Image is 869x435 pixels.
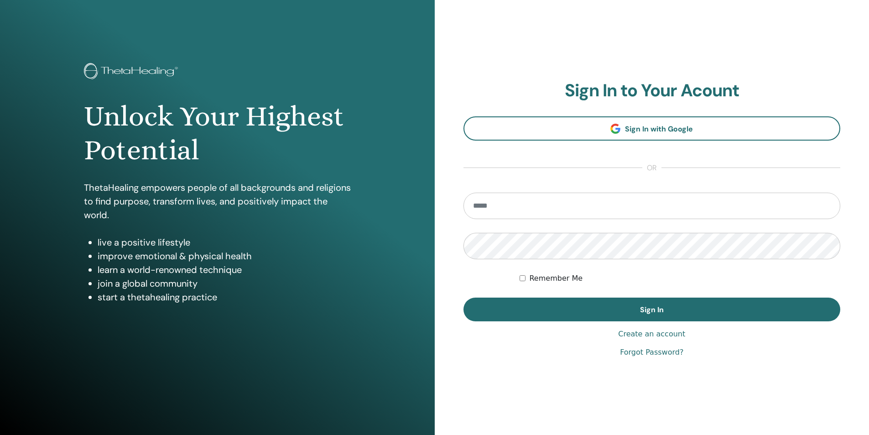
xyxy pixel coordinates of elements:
[640,305,664,314] span: Sign In
[98,263,351,277] li: learn a world-renowned technique
[618,329,685,340] a: Create an account
[98,236,351,249] li: live a positive lifestyle
[98,249,351,263] li: improve emotional & physical health
[463,298,841,321] button: Sign In
[463,80,841,101] h2: Sign In to Your Acount
[620,347,683,358] a: Forgot Password?
[520,273,840,284] div: Keep me authenticated indefinitely or until I manually logout
[84,181,351,222] p: ThetaHealing empowers people of all backgrounds and religions to find purpose, transform lives, a...
[98,290,351,304] li: start a thetahealing practice
[529,273,583,284] label: Remember Me
[84,100,351,168] h1: Unlock Your Highest Potential
[463,116,841,141] a: Sign In with Google
[625,124,693,134] span: Sign In with Google
[642,162,661,173] span: or
[98,277,351,290] li: join a global community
